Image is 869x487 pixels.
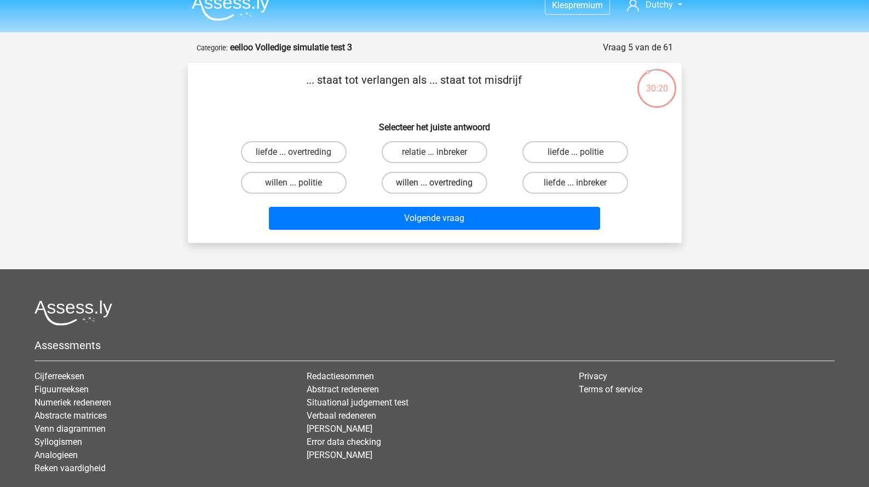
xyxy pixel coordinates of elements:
label: liefde ... overtreding [241,141,347,163]
a: [PERSON_NAME] [307,424,372,434]
a: Abstracte matrices [34,410,107,421]
p: ... staat tot verlangen als ... staat tot misdrijf [205,72,623,105]
a: Venn diagrammen [34,424,106,434]
a: Abstract redeneren [307,384,379,395]
h5: Assessments [34,339,835,352]
div: 30:20 [636,68,677,95]
a: Error data checking [307,437,381,447]
a: Analogieen [34,450,78,460]
a: Syllogismen [34,437,82,447]
a: Figuurreeksen [34,384,89,395]
a: Terms of service [579,384,642,395]
a: Situational judgement test [307,397,408,408]
label: willen ... politie [241,172,347,194]
a: Cijferreeksen [34,371,84,381]
img: Assessly logo [34,300,112,326]
a: Redactiesommen [307,371,374,381]
label: willen ... overtreding [382,172,487,194]
label: liefde ... inbreker [522,172,628,194]
strong: eelloo Volledige simulatie test 3 [230,42,352,53]
label: relatie ... inbreker [382,141,487,163]
div: Vraag 5 van de 61 [603,41,673,54]
h6: Selecteer het juiste antwoord [205,113,664,132]
a: Numeriek redeneren [34,397,111,408]
a: Reken vaardigheid [34,463,106,473]
a: Verbaal redeneren [307,410,376,421]
label: liefde ... politie [522,141,628,163]
a: [PERSON_NAME] [307,450,372,460]
small: Categorie: [197,44,228,52]
a: Privacy [579,371,607,381]
button: Volgende vraag [269,207,600,230]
